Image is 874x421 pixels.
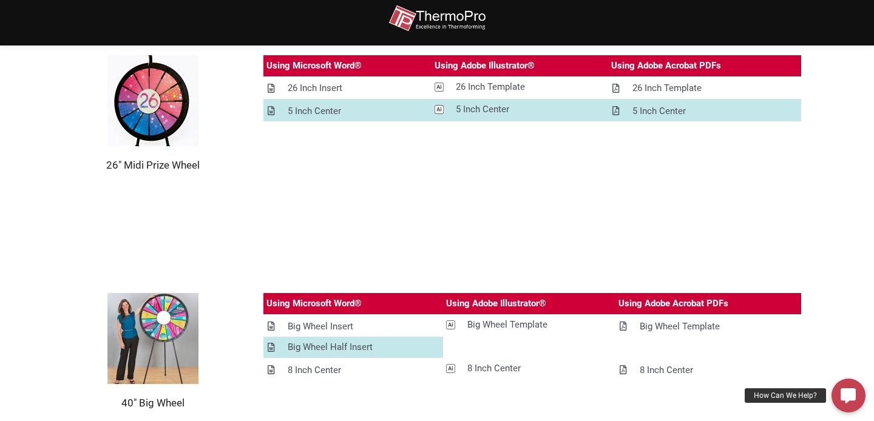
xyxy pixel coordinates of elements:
a: 26 Inch Template [608,78,801,99]
div: 5 Inch Center [456,102,509,117]
h2: 40" Big Wheel [73,396,233,409]
div: 8 Inch Center [288,363,341,378]
div: Using Adobe Acrobat PDFs [611,58,721,73]
div: Using Adobe Illustrator® [446,296,546,311]
a: Big Wheel Insert [263,316,443,337]
img: thermopro-logo-non-iso [388,5,486,32]
a: 5 Inch Center [608,101,801,122]
div: 26 Inch Template [632,81,702,96]
a: 5 Inch Center [263,101,432,122]
div: Big Wheel Template [467,317,547,332]
div: Using Microsoft Word® [266,58,362,73]
div: 5 Inch Center [632,104,686,119]
a: Big Wheel Template [443,314,615,335]
a: 26 Inch Template [432,76,608,98]
a: 26 Inch Insert [263,78,432,99]
a: How Can We Help? [832,379,866,413]
div: Using Adobe Acrobat PDFs [618,296,728,311]
div: Big Wheel Half Insert [288,340,373,355]
div: 26 Inch Template [456,79,525,95]
div: Big Wheel Insert [288,319,353,334]
a: Big Wheel Half Insert [263,337,443,358]
a: 5 Inch Center [432,99,608,120]
div: Using Adobe Illustrator® [435,58,535,73]
div: 5 Inch Center [288,104,341,119]
div: Using Microsoft Word® [266,296,362,311]
div: 8 Inch Center [640,363,693,378]
h2: 26" Midi Prize Wheel [73,158,233,172]
a: 8 Inch Center [263,360,443,381]
div: 8 Inch Center [467,361,521,376]
div: Big Wheel Template [640,319,720,334]
a: Big Wheel Template [615,316,801,337]
a: 8 Inch Center [443,358,615,379]
div: 26 Inch Insert [288,81,342,96]
a: 8 Inch Center [615,360,801,381]
div: How Can We Help? [745,388,826,403]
